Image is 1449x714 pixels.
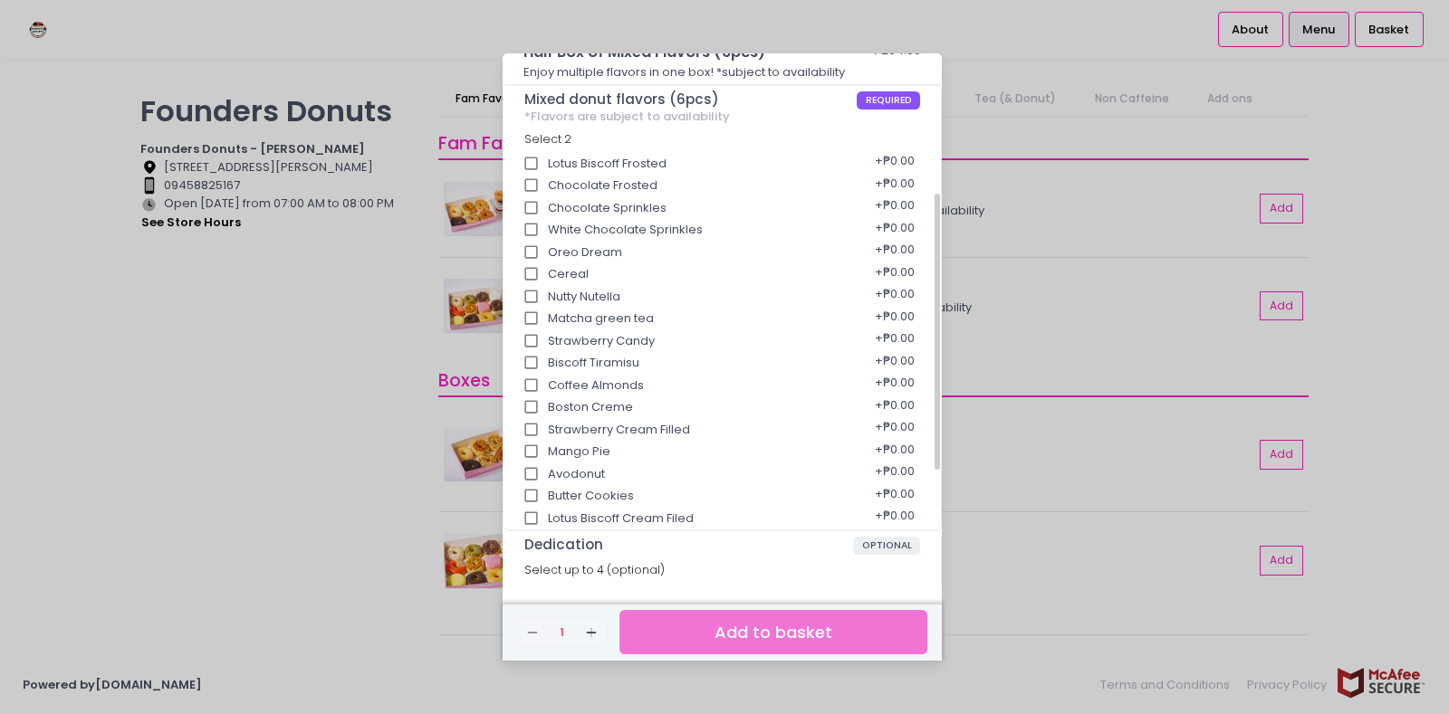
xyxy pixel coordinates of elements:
[868,191,920,225] div: + ₱0.00
[868,501,920,536] div: + ₱0.00
[868,577,920,612] div: + ₱0.00
[619,610,927,654] button: Add to basket
[868,457,920,491] div: + ₱0.00
[857,91,921,109] span: REQUIRED
[524,91,857,108] span: Mixed donut flavors (6pcs)
[868,479,920,513] div: + ₱0.00
[868,257,920,291] div: + ₱0.00
[868,368,920,403] div: + ₱0.00
[868,213,920,247] div: + ₱0.00
[868,390,920,424] div: + ₱0.00
[853,537,921,555] span: OPTIONAL
[868,280,920,314] div: + ₱0.00
[524,562,665,577] span: Select up to 4 (optional)
[868,346,920,380] div: + ₱0.00
[524,131,571,147] span: Select 2
[524,109,921,124] div: *Flavors are subject to availability
[524,537,853,553] span: Dedication
[868,147,920,181] div: + ₱0.00
[868,413,920,447] div: + ₱0.00
[523,63,922,81] p: Enjoy multiple flavors in one box! *subject to availability
[868,168,920,203] div: + ₱0.00
[868,324,920,358] div: + ₱0.00
[868,434,920,469] div: + ₱0.00
[868,301,920,336] div: + ₱0.00
[868,235,920,270] div: + ₱0.00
